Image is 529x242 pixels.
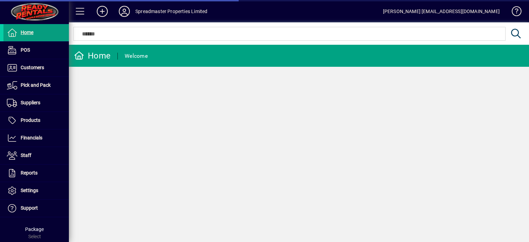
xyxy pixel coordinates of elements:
[21,152,31,158] span: Staff
[21,135,42,140] span: Financials
[21,30,33,35] span: Home
[21,65,44,70] span: Customers
[135,6,207,17] div: Spreadmaster Properties Limited
[3,165,69,182] a: Reports
[25,227,44,232] span: Package
[91,5,113,18] button: Add
[113,5,135,18] button: Profile
[3,42,69,59] a: POS
[125,51,148,62] div: Welcome
[3,200,69,217] a: Support
[21,47,30,53] span: POS
[3,77,69,94] a: Pick and Pack
[21,82,51,88] span: Pick and Pack
[3,94,69,112] a: Suppliers
[3,129,69,147] a: Financials
[3,112,69,129] a: Products
[74,50,111,61] div: Home
[507,1,520,24] a: Knowledge Base
[383,6,500,17] div: [PERSON_NAME] [EMAIL_ADDRESS][DOMAIN_NAME]
[3,59,69,76] a: Customers
[3,147,69,164] a: Staff
[21,100,40,105] span: Suppliers
[3,182,69,199] a: Settings
[21,117,40,123] span: Products
[21,188,38,193] span: Settings
[21,205,38,211] span: Support
[21,170,38,176] span: Reports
